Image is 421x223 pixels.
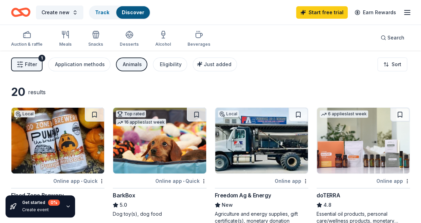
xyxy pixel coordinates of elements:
a: Track [95,9,109,15]
div: Local [218,110,239,117]
span: New [222,201,233,209]
div: Dog toy(s), dog food [113,211,206,217]
button: Eligibility [153,57,187,71]
div: Meals [59,42,72,47]
div: Snacks [88,42,103,47]
span: 5.0 [120,201,127,209]
button: Snacks [88,28,103,51]
span: Sort [392,60,401,69]
span: Just added [204,61,231,67]
button: Sort [377,57,407,71]
div: Online app Quick [53,177,104,185]
img: Image for Flood Zone Brewery [11,108,104,173]
div: Local [14,110,35,117]
div: 0 % [48,199,60,206]
a: Start free trial [296,6,348,19]
button: Filter1 [11,57,43,71]
div: 16 applies last week [116,119,166,126]
button: Meals [59,28,72,51]
button: Desserts [120,28,139,51]
div: BarkBox [113,191,135,199]
button: Beverages [187,28,210,51]
a: Earn Rewards [350,6,400,19]
div: Top rated [116,110,146,117]
img: Image for doTERRA [317,108,410,173]
button: Alcohol [155,28,171,51]
span: 4.8 [323,201,331,209]
button: Just added [193,57,237,71]
button: TrackDiscover [89,6,150,19]
div: Online app [376,177,410,185]
span: Create new [42,8,70,17]
div: Eligibility [160,60,182,69]
div: Freedom Ag & Energy [215,191,271,199]
div: 1 [38,55,45,62]
button: Animals [116,57,147,71]
a: Discover [122,9,144,15]
div: Online app [275,177,308,185]
span: Search [387,34,404,42]
div: Auction & raffle [11,42,43,47]
div: doTERRA [317,191,340,199]
div: Create event [22,207,60,213]
a: Home [11,4,30,20]
div: 6 applies last week [320,110,368,118]
button: Search [375,31,410,45]
span: • [81,178,82,184]
div: Beverages [187,42,210,47]
div: Application methods [55,60,105,69]
span: • [183,178,184,184]
img: Image for Freedom Ag & Energy [215,108,308,173]
div: results [28,88,46,96]
div: Animals [123,60,142,69]
button: Application methods [48,57,110,71]
a: Image for BarkBoxTop rated16 applieslast weekOnline app•QuickBarkBox5.0Dog toy(s), dog food [113,107,206,217]
span: Filter [25,60,37,69]
button: Auction & raffle [11,28,43,51]
img: Image for BarkBox [113,108,206,173]
div: Desserts [120,42,139,47]
div: Online app Quick [155,177,207,185]
div: Get started [22,199,60,206]
div: 20 [11,85,25,99]
button: Create new [36,6,83,19]
a: Image for Flood Zone BreweryLocalOnline app•QuickFlood Zone BreweryNewGift cards [11,107,104,217]
div: Alcohol [155,42,171,47]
